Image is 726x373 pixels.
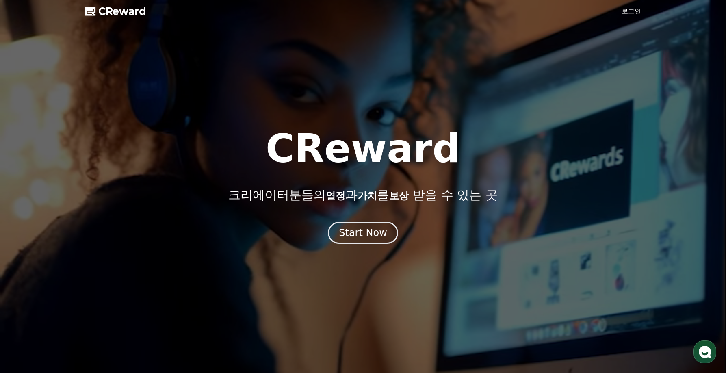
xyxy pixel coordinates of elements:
[339,226,387,239] div: Start Now
[228,188,497,202] p: 크리에이터분들의 과 를 받을 수 있는 곳
[328,230,398,238] a: Start Now
[85,5,146,18] a: CReward
[126,270,135,276] span: 설정
[328,222,398,244] button: Start Now
[54,258,105,278] a: 대화
[26,270,30,276] span: 홈
[2,258,54,278] a: 홈
[326,190,345,202] span: 열정
[389,190,409,202] span: 보상
[358,190,377,202] span: 가치
[98,5,146,18] span: CReward
[74,270,84,277] span: 대화
[105,258,156,278] a: 설정
[622,7,641,16] a: 로그인
[266,129,460,168] h1: CReward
